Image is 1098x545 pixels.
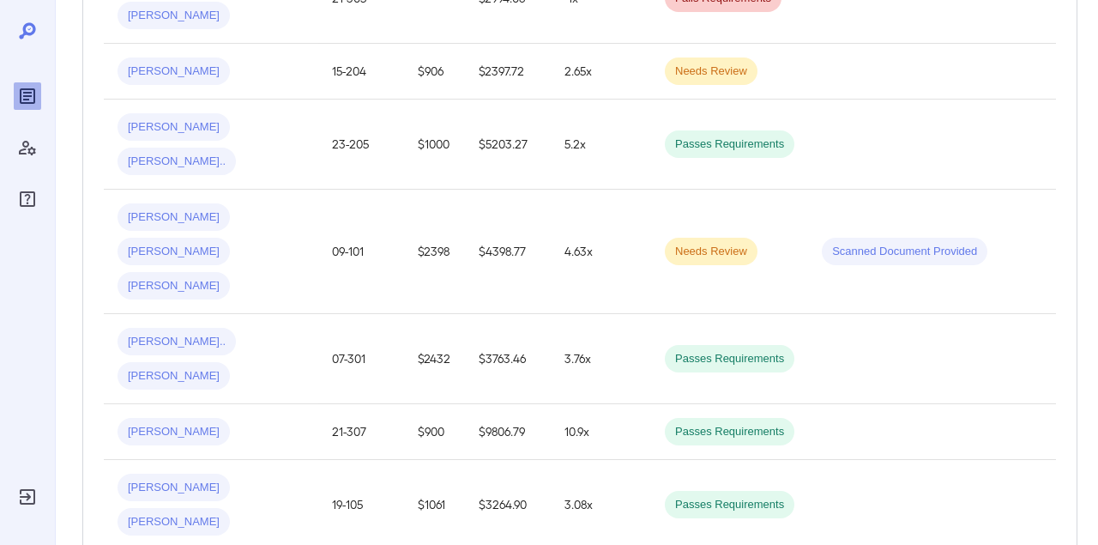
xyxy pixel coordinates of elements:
[404,190,465,314] td: $2398
[318,44,404,100] td: 15-204
[404,314,465,404] td: $2432
[118,480,230,496] span: [PERSON_NAME]
[118,278,230,294] span: [PERSON_NAME]
[118,209,230,226] span: [PERSON_NAME]
[665,244,757,260] span: Needs Review
[118,8,230,24] span: [PERSON_NAME]
[551,100,651,190] td: 5.2x
[404,44,465,100] td: $906
[465,100,551,190] td: $5203.27
[822,244,987,260] span: Scanned Document Provided
[14,483,41,511] div: Log Out
[551,314,651,404] td: 3.76x
[118,334,236,350] span: [PERSON_NAME]..
[118,154,236,170] span: [PERSON_NAME]..
[404,404,465,460] td: $900
[665,136,794,153] span: Passes Requirements
[665,64,757,80] span: Needs Review
[118,64,230,80] span: [PERSON_NAME]
[318,404,404,460] td: 21-307
[465,314,551,404] td: $3763.46
[551,44,651,100] td: 2.65x
[551,404,651,460] td: 10.9x
[465,190,551,314] td: $4398.77
[465,44,551,100] td: $2397.72
[14,185,41,213] div: FAQ
[551,190,651,314] td: 4.63x
[318,190,404,314] td: 09-101
[118,514,230,530] span: [PERSON_NAME]
[465,404,551,460] td: $9806.79
[665,424,794,440] span: Passes Requirements
[118,244,230,260] span: [PERSON_NAME]
[118,119,230,136] span: [PERSON_NAME]
[665,351,794,367] span: Passes Requirements
[118,368,230,385] span: [PERSON_NAME]
[318,100,404,190] td: 23-205
[318,314,404,404] td: 07-301
[118,424,230,440] span: [PERSON_NAME]
[665,497,794,513] span: Passes Requirements
[14,134,41,161] div: Manage Users
[404,100,465,190] td: $1000
[14,82,41,110] div: Reports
